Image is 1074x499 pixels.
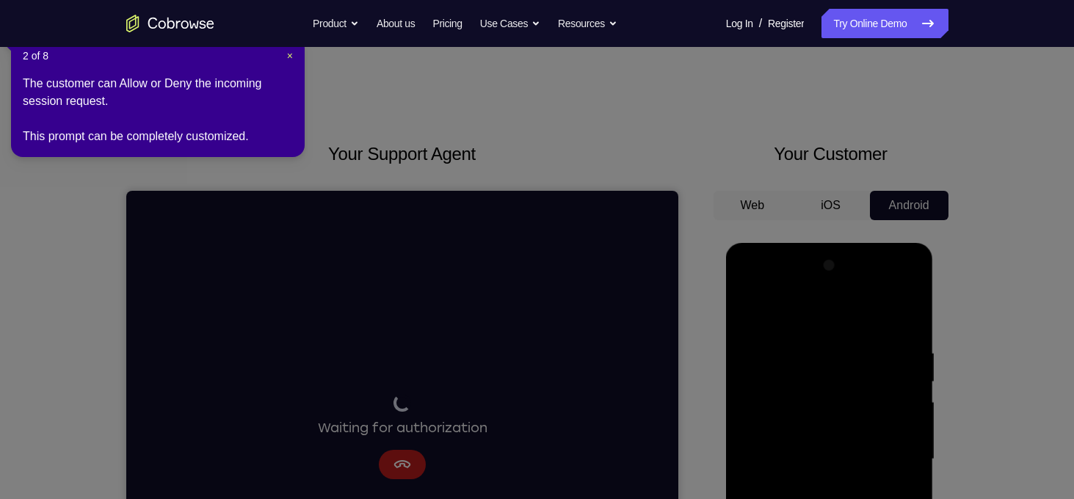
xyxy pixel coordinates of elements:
[480,9,540,38] button: Use Cases
[313,9,359,38] button: Product
[23,75,293,145] div: The customer can Allow or Deny the incoming session request. This prompt can be completely custom...
[126,15,214,32] a: Go to the home page
[759,15,762,32] span: /
[821,9,948,38] a: Try Online Demo
[287,48,293,63] button: Close Tour
[23,48,48,63] span: 2 of 8
[192,203,361,247] div: Waiting for authorization
[726,9,753,38] a: Log In
[558,9,617,38] button: Resources
[287,50,293,62] span: ×
[377,9,415,38] a: About us
[768,9,804,38] a: Register
[253,259,300,288] button: Cancel
[432,9,462,38] a: Pricing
